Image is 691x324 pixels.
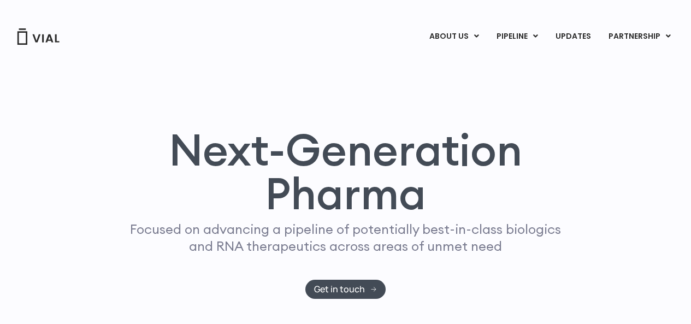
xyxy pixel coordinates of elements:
h1: Next-Generation Pharma [109,128,582,215]
img: Vial Logo [16,28,60,45]
a: PARTNERSHIPMenu Toggle [600,27,680,46]
a: UPDATES [547,27,599,46]
span: Get in touch [314,285,365,293]
a: Get in touch [305,280,386,299]
a: ABOUT USMenu Toggle [421,27,487,46]
a: PIPELINEMenu Toggle [488,27,546,46]
p: Focused on advancing a pipeline of potentially best-in-class biologics and RNA therapeutics acros... [126,221,566,255]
